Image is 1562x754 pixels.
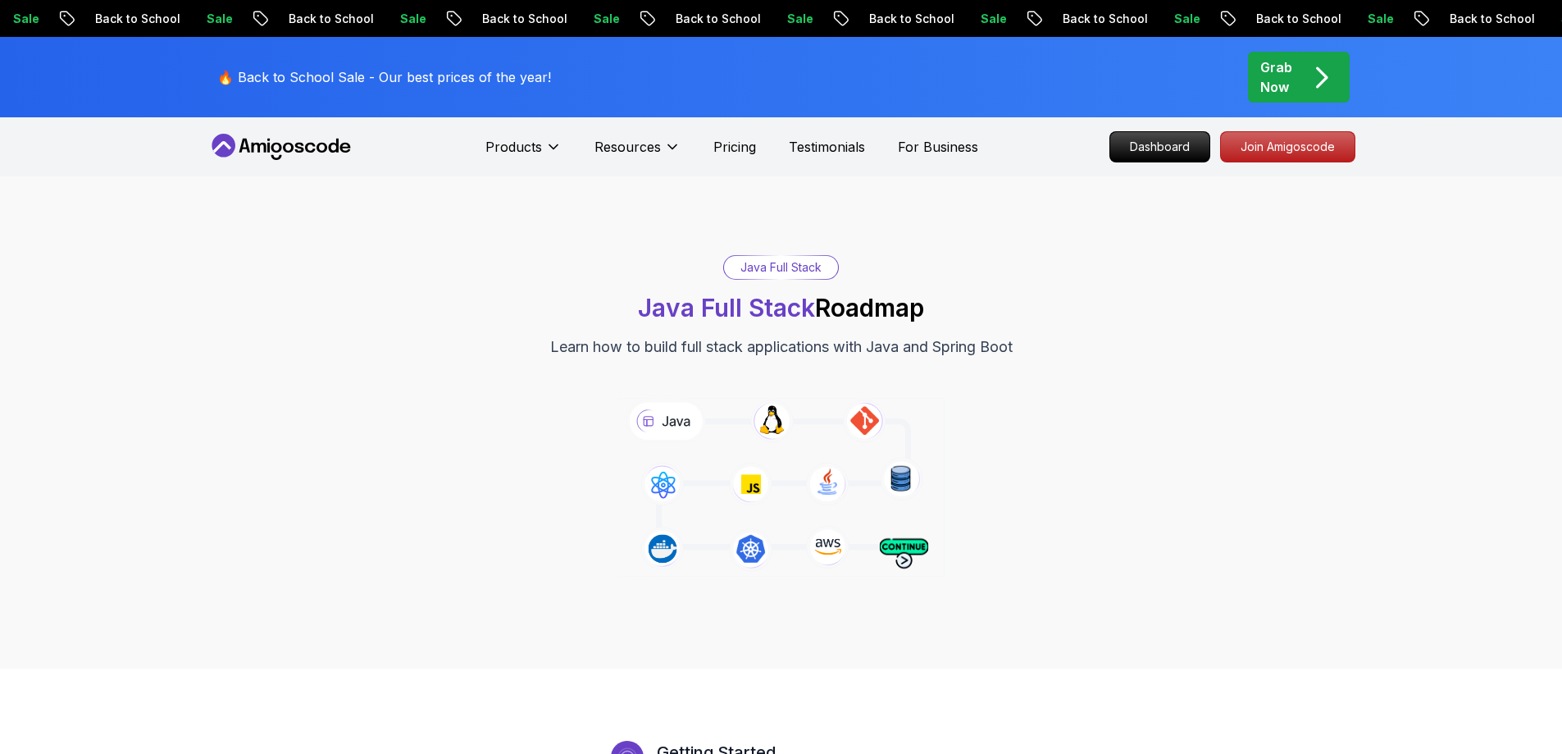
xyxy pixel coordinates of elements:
span: Java Full Stack [638,293,815,322]
p: Sale [963,11,1016,27]
p: Back to School [1432,11,1544,27]
p: Back to School [465,11,576,27]
p: Sale [576,11,629,27]
p: Back to School [1239,11,1350,27]
a: For Business [898,137,978,157]
p: Join Amigoscode [1221,132,1355,162]
p: Back to School [1045,11,1157,27]
p: Back to School [78,11,189,27]
p: Resources [594,137,661,157]
p: Sale [1350,11,1403,27]
p: Sale [383,11,435,27]
a: Pricing [713,137,756,157]
p: Dashboard [1110,132,1209,162]
div: Java Full Stack [724,256,838,279]
p: Sale [189,11,242,27]
p: Sale [770,11,822,27]
p: Products [485,137,542,157]
a: Join Amigoscode [1220,131,1355,162]
p: Sale [1157,11,1209,27]
p: Back to School [271,11,383,27]
a: Dashboard [1109,131,1210,162]
p: 🔥 Back to School Sale - Our best prices of the year! [217,67,551,87]
button: Products [485,137,562,170]
a: Testimonials [789,137,865,157]
button: Resources [594,137,681,170]
p: Back to School [658,11,770,27]
p: Learn how to build full stack applications with Java and Spring Boot [550,336,1013,359]
p: Back to School [852,11,963,27]
p: Grab Now [1260,57,1292,97]
h1: Roadmap [638,293,924,322]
